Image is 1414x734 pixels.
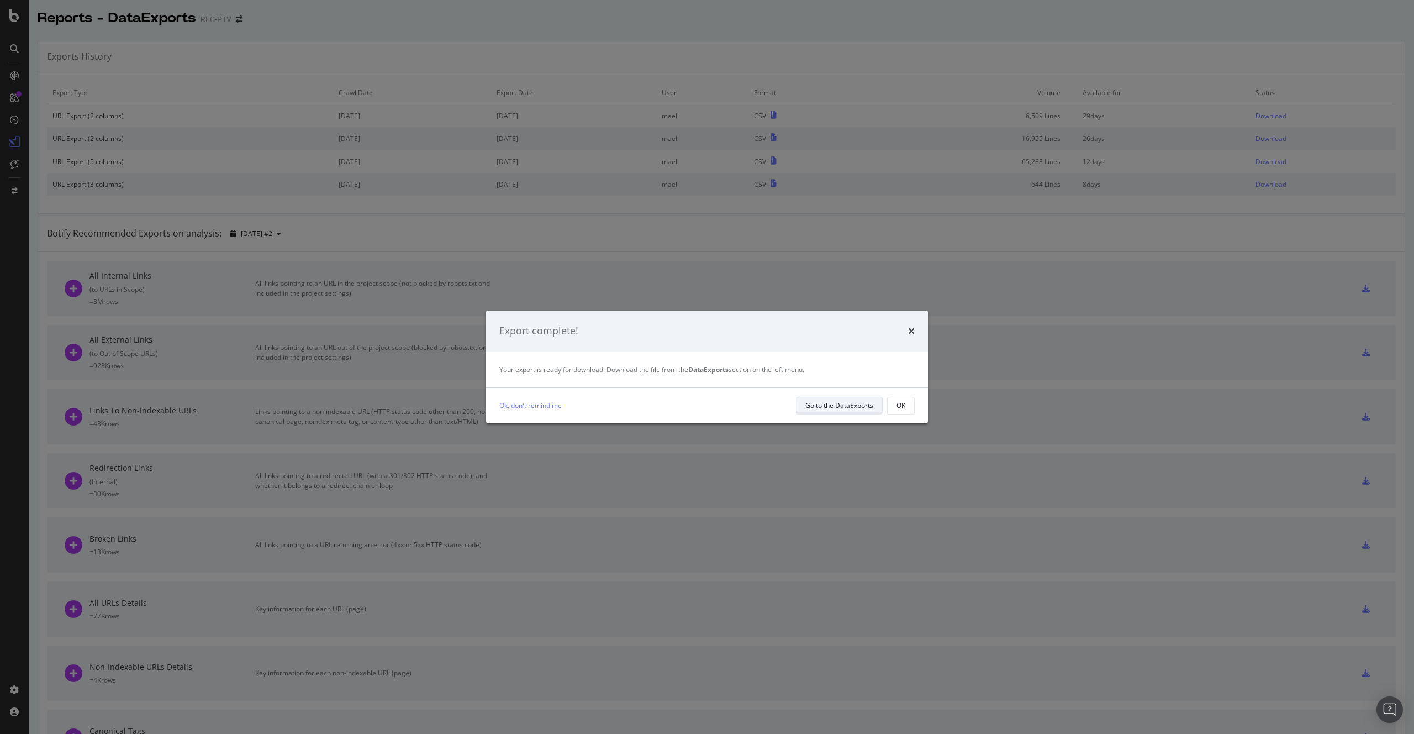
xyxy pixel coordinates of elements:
[688,365,804,374] span: section on the left menu.
[486,311,928,423] div: modal
[796,397,883,415] button: Go to the DataExports
[688,365,729,374] strong: DataExports
[805,401,873,410] div: Go to the DataExports
[908,324,915,338] div: times
[887,397,915,415] button: OK
[896,401,905,410] div: OK
[499,324,578,338] div: Export complete!
[499,400,562,411] a: Ok, don't remind me
[499,365,915,374] div: Your export is ready for download. Download the file from the
[1376,696,1403,723] div: Open Intercom Messenger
